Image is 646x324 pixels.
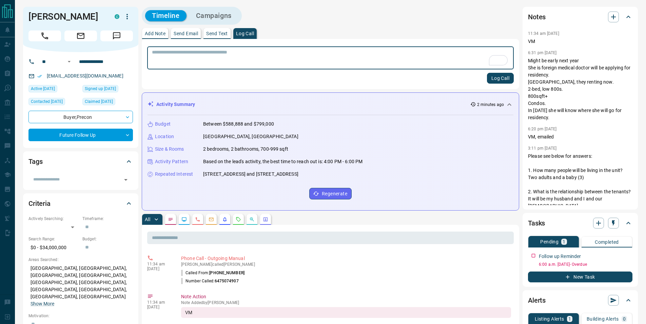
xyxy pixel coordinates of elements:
[147,262,171,266] p: 11:34 am
[155,121,171,128] p: Budget
[236,217,241,222] svg: Requests
[189,10,238,21] button: Campaigns
[181,217,187,222] svg: Lead Browsing Activity
[28,11,104,22] h1: [PERSON_NAME]
[249,217,255,222] svg: Opportunities
[28,156,42,167] h2: Tags
[181,293,511,300] p: Note Action
[528,215,632,231] div: Tasks
[85,85,116,92] span: Signed up [DATE]
[31,98,63,105] span: Contacted [DATE]
[28,236,79,242] p: Search Range:
[28,153,133,170] div: Tags
[181,270,244,276] p: Called From:
[181,278,239,284] p: Number Called:
[587,317,619,321] p: Building Alerts
[28,313,133,319] p: Motivation:
[145,217,150,222] p: All
[82,98,133,107] div: Sat Aug 20 2022
[528,31,559,36] p: 11:34 am [DATE]
[155,146,184,153] p: Size & Rooms
[152,49,509,67] textarea: To enrich screen reader interactions, please activate Accessibility in Grammarly extension settings
[28,129,133,141] div: Future Follow Up
[28,195,133,212] div: Criteria
[528,133,632,141] p: VM, emailed
[528,38,632,45] p: VM
[203,158,363,165] p: Based on the lead's activity, the best time to reach out is: 4:00 PM - 6:00 PM
[215,279,239,283] span: 6475074907
[47,73,123,79] a: [EMAIL_ADDRESS][DOMAIN_NAME]
[28,242,79,253] p: $0 - $34,000,000
[65,58,73,66] button: Open
[209,271,244,275] span: [PHONE_NUMBER]
[181,307,511,318] div: VM
[539,261,632,267] p: 6:00 a.m. [DATE] - Overdue
[37,74,42,79] svg: Email Verified
[156,101,195,108] p: Activity Summary
[155,171,193,178] p: Repeated Interest
[121,175,131,185] button: Open
[477,102,504,108] p: 2 minutes ago
[203,133,298,140] p: [GEOGRAPHIC_DATA], [GEOGRAPHIC_DATA]
[623,317,626,321] p: 0
[31,85,55,92] span: Active [DATE]
[148,98,513,111] div: Activity Summary2 minutes ago
[28,85,79,94] div: Sun Jul 27 2025
[309,188,352,199] button: Regenerate
[28,98,79,107] div: Thu May 15 2025
[82,216,133,222] p: Timeframe:
[528,50,557,55] p: 6:31 pm [DATE]
[28,198,51,209] h2: Criteria
[539,253,581,260] p: Follow up Reminder
[236,31,254,36] p: Log Call
[563,239,565,244] p: 1
[115,14,119,19] div: condos.ca
[540,239,559,244] p: Pending
[85,98,113,105] span: Claimed [DATE]
[147,266,171,271] p: [DATE]
[203,121,274,128] p: Between $588,888 and $799,000
[155,133,174,140] p: Location
[222,217,228,222] svg: Listing Alerts
[595,240,619,244] p: Completed
[145,10,187,21] button: Timeline
[147,305,171,309] p: [DATE]
[206,31,228,36] p: Send Text
[195,217,200,222] svg: Calls
[64,30,97,41] span: Email
[168,217,173,222] svg: Notes
[203,146,288,153] p: 2 bedrooms, 2 bathrooms, 700-999 sqft
[487,73,514,84] button: Log Call
[28,257,133,263] p: Areas Searched:
[528,127,557,131] p: 6:20 pm [DATE]
[100,30,133,41] span: Message
[174,31,198,36] p: Send Email
[28,216,79,222] p: Actively Searching:
[263,217,268,222] svg: Agent Actions
[82,85,133,94] div: Mon Feb 03 2020
[181,255,511,262] p: Phone Call - Outgoing Manual
[528,295,546,306] h2: Alerts
[209,217,214,222] svg: Emails
[528,57,632,121] p: Might be early next year She is foreign medical doctor will be applying for residency. [GEOGRAPHI...
[528,146,557,151] p: 3:11 pm [DATE]
[147,300,171,305] p: 11:34 am
[181,300,511,305] p: Note Added by [PERSON_NAME]
[82,236,133,242] p: Budget:
[568,317,571,321] p: 1
[528,292,632,308] div: Alerts
[203,171,298,178] p: [STREET_ADDRESS] and [STREET_ADDRESS]
[181,262,511,267] p: [PERSON_NAME] called [PERSON_NAME]
[528,9,632,25] div: Notes
[155,158,188,165] p: Activity Pattern
[528,218,545,229] h2: Tasks
[28,30,61,41] span: Call
[535,317,564,321] p: Listing Alerts
[528,12,546,22] h2: Notes
[28,111,133,123] div: Buyer , Precon
[145,31,165,36] p: Add Note
[528,272,632,282] button: New Task
[28,263,133,309] p: [GEOGRAPHIC_DATA], [GEOGRAPHIC_DATA], [GEOGRAPHIC_DATA], [GEOGRAPHIC_DATA], [GEOGRAPHIC_DATA], [G...
[31,300,54,307] button: Show More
